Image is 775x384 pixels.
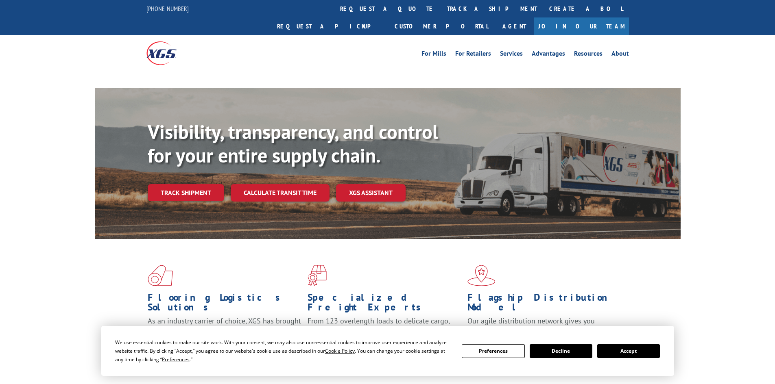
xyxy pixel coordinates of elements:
a: For Mills [421,50,446,59]
a: XGS ASSISTANT [336,184,406,202]
h1: Flagship Distribution Model [467,293,621,316]
span: Cookie Policy [325,347,355,354]
span: Preferences [162,356,190,363]
img: xgs-icon-total-supply-chain-intelligence-red [148,265,173,286]
img: xgs-icon-flagship-distribution-model-red [467,265,496,286]
a: Customer Portal [389,17,494,35]
h1: Specialized Freight Experts [308,293,461,316]
button: Decline [530,344,592,358]
a: Resources [574,50,603,59]
a: Agent [494,17,534,35]
a: Join Our Team [534,17,629,35]
a: Services [500,50,523,59]
a: [PHONE_NUMBER] [146,4,189,13]
button: Preferences [462,344,524,358]
a: For Retailers [455,50,491,59]
a: Track shipment [148,184,224,201]
button: Accept [597,344,660,358]
p: From 123 overlength loads to delicate cargo, our experienced staff knows the best way to move you... [308,316,461,352]
div: Cookie Consent Prompt [101,326,674,376]
a: About [611,50,629,59]
b: Visibility, transparency, and control for your entire supply chain. [148,119,438,168]
img: xgs-icon-focused-on-flooring-red [308,265,327,286]
span: As an industry carrier of choice, XGS has brought innovation and dedication to flooring logistics... [148,316,301,345]
a: Request a pickup [271,17,389,35]
h1: Flooring Logistics Solutions [148,293,301,316]
a: Calculate transit time [231,184,330,202]
span: Our agile distribution network gives you nationwide inventory management on demand. [467,316,617,335]
a: Advantages [532,50,565,59]
div: We use essential cookies to make our site work. With your consent, we may also use non-essential ... [115,338,452,364]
